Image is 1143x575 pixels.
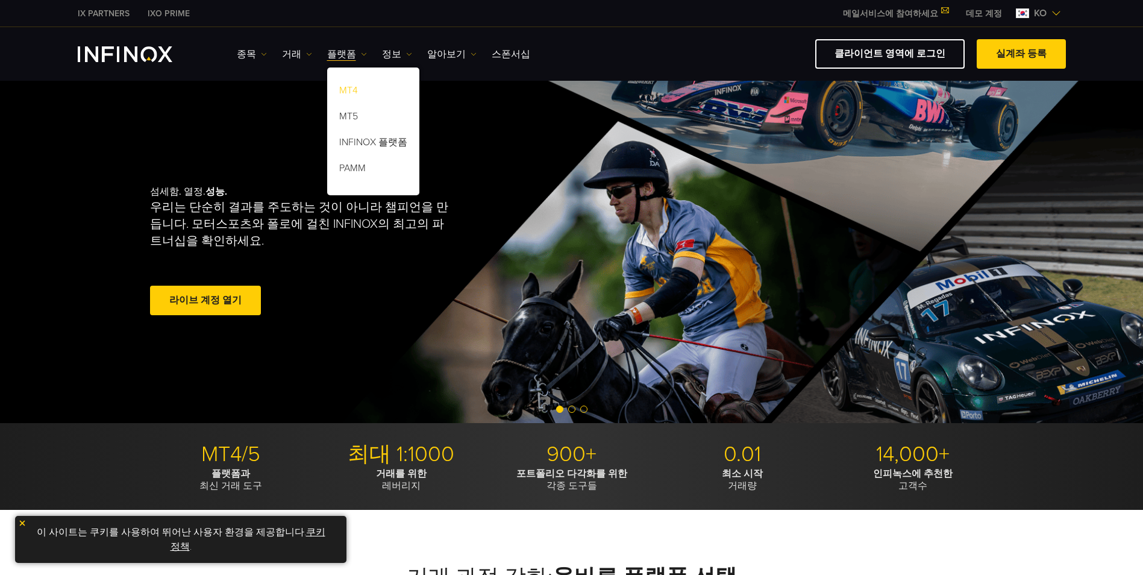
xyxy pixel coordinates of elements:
p: 최대 1:1000 [321,441,482,468]
a: 알아보기 [427,47,477,61]
span: Go to slide 2 [568,406,575,413]
a: 클라이언트 영역에 로그인 [815,39,965,69]
a: PAMM [327,157,419,183]
strong: 플랫폼과 [211,468,250,480]
p: 14,000+ [832,441,994,468]
p: MT4/5 [150,441,312,468]
p: 이 사이트는 쿠키를 사용하여 뛰어난 사용자 환경을 제공합니다. . [21,522,340,557]
a: INFINOX [139,7,199,20]
a: 정보 [382,47,412,61]
a: 메일서비스에 참여하세요 [834,8,957,19]
a: MT4 [327,80,419,105]
a: 플랫폼 [327,47,367,61]
div: 섬세함. 열정. [150,166,530,338]
p: 거래량 [662,468,823,492]
strong: 포트폴리오 다각화를 위한 [516,468,627,480]
a: INFINOX [69,7,139,20]
a: INFINOX Logo [78,46,201,62]
p: 고객수 [832,468,994,492]
span: ko [1029,6,1051,20]
p: 각종 도구들 [491,468,653,492]
img: yellow close icon [18,519,27,527]
a: INFINOX 플랫폼 [327,131,419,157]
a: 실계좌 등록 [977,39,1066,69]
a: MT5 [327,105,419,131]
a: 거래 [282,47,312,61]
a: 종목 [237,47,267,61]
p: 900+ [491,441,653,468]
span: Go to slide 1 [556,406,563,413]
strong: 거래를 위한 [376,468,427,480]
strong: 최소 시작 [722,468,763,480]
strong: 인피녹스에 추천한 [873,468,953,480]
strong: 성능. [205,186,227,198]
p: 0.01 [662,441,823,468]
p: 레버리지 [321,468,482,492]
p: 최신 거래 도구 [150,468,312,492]
span: Go to slide 3 [580,406,587,413]
a: 스폰서십 [492,47,530,61]
a: INFINOX MENU [957,7,1011,20]
a: 라이브 계정 열기 [150,286,261,315]
p: 우리는 단순히 결과를 주도하는 것이 아니라 챔피언을 만듭니다. 모터스포츠와 폴로에 걸친 INFINOX의 최고의 파트너십을 확인하세요. [150,199,454,250]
